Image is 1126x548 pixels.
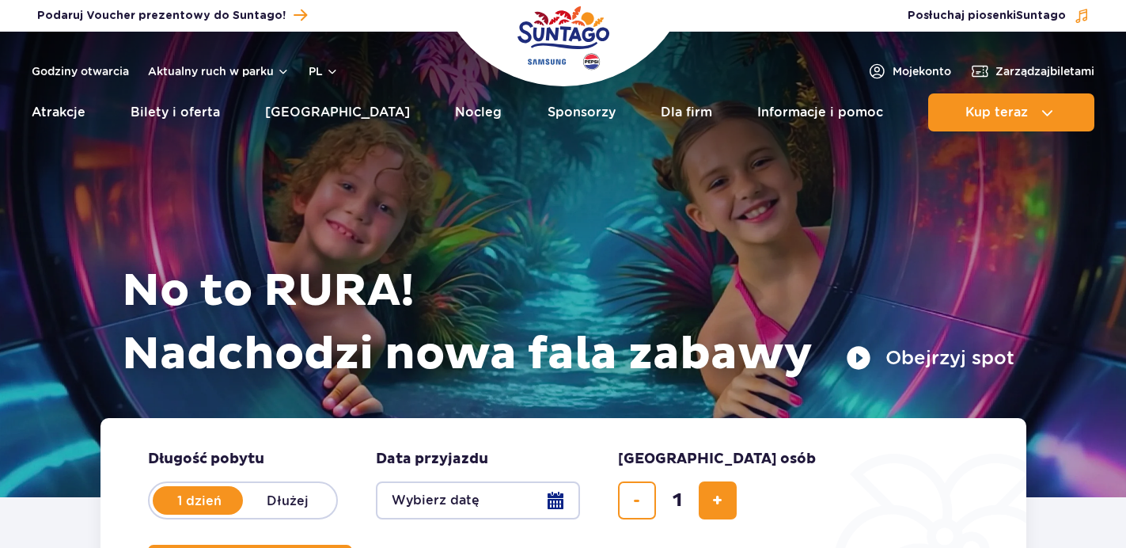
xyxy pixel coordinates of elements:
a: Bilety i oferta [131,93,220,131]
a: Sponsorzy [548,93,616,131]
a: Atrakcje [32,93,85,131]
span: Moje konto [893,63,951,79]
a: Godziny otwarcia [32,63,129,79]
input: liczba biletów [658,481,696,519]
span: Kup teraz [965,105,1028,120]
button: dodaj bilet [699,481,737,519]
a: Mojekonto [867,62,951,81]
button: Obejrzyj spot [846,345,1014,371]
a: Zarządzajbiletami [970,62,1094,81]
button: Aktualny ruch w parku [148,65,290,78]
span: Zarządzaj biletami [995,63,1094,79]
a: Podaruj Voucher prezentowy do Suntago! [37,5,307,26]
span: Data przyjazdu [376,450,488,469]
label: Dłużej [243,484,333,517]
button: Kup teraz [928,93,1094,131]
label: 1 dzień [154,484,245,517]
a: Informacje i pomoc [757,93,883,131]
button: Wybierz datę [376,481,580,519]
a: [GEOGRAPHIC_DATA] [265,93,410,131]
span: Posłuchaj piosenki [908,8,1066,24]
a: Nocleg [455,93,502,131]
span: Długość pobytu [148,450,264,469]
span: [GEOGRAPHIC_DATA] osób [618,450,816,469]
a: Dla firm [661,93,712,131]
span: Podaruj Voucher prezentowy do Suntago! [37,8,286,24]
button: usuń bilet [618,481,656,519]
h1: No to RURA! Nadchodzi nowa fala zabawy [122,260,1014,386]
button: pl [309,63,339,79]
button: Posłuchaj piosenkiSuntago [908,8,1090,24]
span: Suntago [1016,10,1066,21]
